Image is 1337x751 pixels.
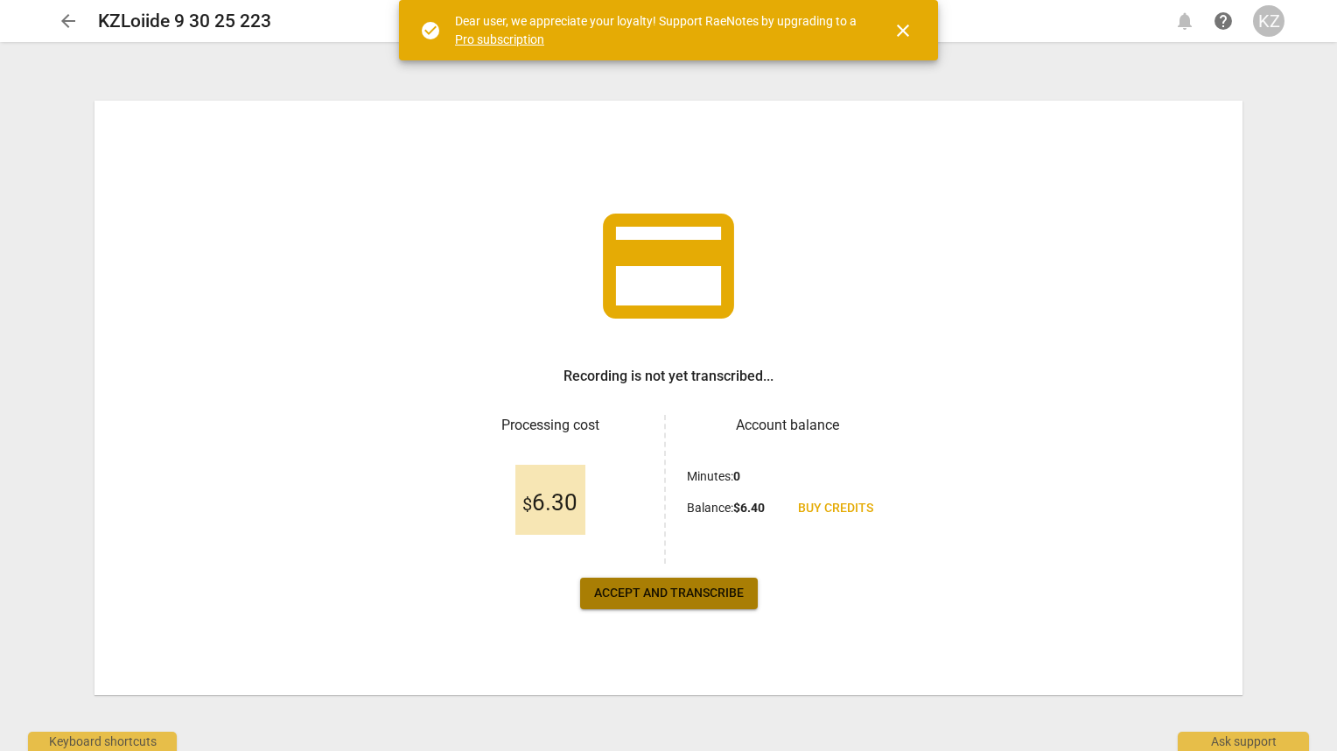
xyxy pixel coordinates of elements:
span: 6.30 [522,490,577,516]
a: Pro subscription [455,32,544,46]
span: Accept and transcribe [594,585,744,602]
p: Balance : [687,499,765,517]
span: check_circle [420,20,441,41]
a: Help [1207,5,1239,37]
b: 0 [733,469,740,483]
span: credit_card [590,187,747,345]
a: Buy credits [784,493,887,524]
button: Close [882,10,924,52]
div: Ask support [1178,732,1309,751]
span: Buy credits [798,500,873,517]
b: $ 6.40 [733,501,765,515]
button: KZ [1253,5,1284,37]
span: $ [522,494,532,515]
div: Dear user, we appreciate your loyalty! Support RaeNotes by upgrading to a [455,12,861,48]
button: Accept and transcribe [580,578,758,609]
span: arrow_back [58,11,79,32]
h3: Account balance [687,415,887,436]
span: close [892,20,913,41]
h3: Processing cost [450,415,650,436]
h3: Recording is not yet transcribed... [563,366,773,387]
span: help [1213,11,1234,32]
h2: KZLoiide 9 30 25 223 [98,11,271,32]
div: Keyboard shortcuts [28,732,177,751]
p: Minutes : [687,467,740,486]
